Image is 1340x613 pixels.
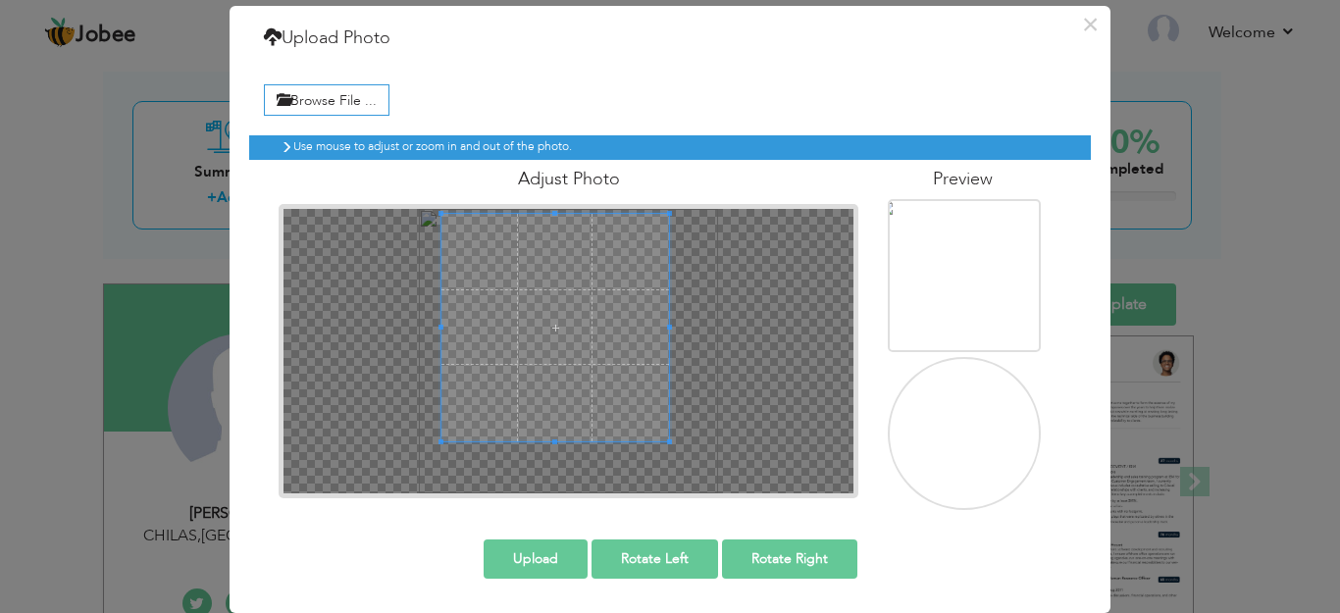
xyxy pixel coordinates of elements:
img: cb40c39b-de42-4433-bd8e-54d38946d82d [875,197,1075,388]
button: Rotate Left [592,539,718,579]
label: Browse File ... [264,84,389,115]
img: cb40c39b-de42-4433-bd8e-54d38946d82d [875,355,1075,546]
h4: Upload Photo [264,26,390,51]
h4: Adjust Photo [279,170,858,189]
button: Upload [484,539,588,579]
button: × [1074,9,1106,40]
button: Rotate Right [722,539,857,579]
h4: Preview [888,170,1037,189]
h6: Use mouse to adjust or zoom in and out of the photo. [293,140,1051,153]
